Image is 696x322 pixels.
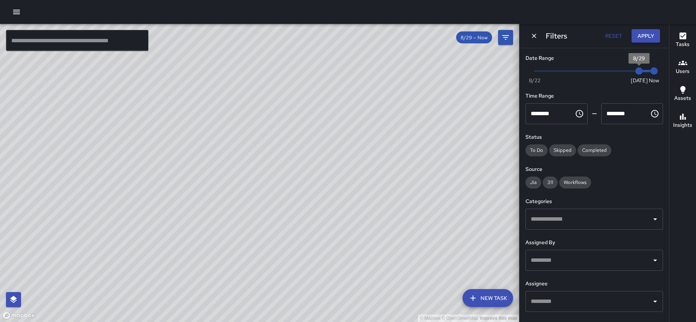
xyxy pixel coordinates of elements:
button: Open [650,214,660,224]
button: New Task [463,289,513,307]
div: To Do [525,144,548,156]
div: Completed [578,144,611,156]
span: Jia [525,179,541,185]
h6: Users [676,67,690,76]
button: Dismiss [528,30,540,42]
span: To Do [525,147,548,153]
div: Jia [525,177,541,188]
button: Users [669,54,696,81]
button: Open [650,296,660,307]
div: Workflows [559,177,591,188]
span: Workflows [559,179,591,185]
span: [DATE] [631,77,648,84]
h6: Assigned By [525,239,663,247]
span: 8/29 [633,55,645,62]
h6: Source [525,165,663,174]
button: Reset [602,29,626,43]
h6: Filters [546,30,567,42]
div: Skipped [549,144,576,156]
span: Now [649,77,659,84]
div: 311 [543,177,558,188]
span: 311 [543,179,558,185]
h6: Time Range [525,92,663,100]
button: Tasks [669,27,696,54]
button: Insights [669,108,696,135]
h6: Assets [674,94,691,102]
button: Apply [632,29,660,43]
h6: Categories [525,197,663,206]
h6: Status [525,133,663,141]
h6: Assignee [525,280,663,288]
span: Skipped [549,147,576,153]
h6: Insights [673,121,692,129]
h6: Date Range [525,54,663,62]
button: Filters [498,30,513,45]
button: Choose time, selected time is 12:00 AM [572,106,587,121]
span: 8/22 [529,77,540,84]
button: Choose time, selected time is 11:59 PM [647,106,662,121]
button: Assets [669,81,696,108]
button: Open [650,255,660,266]
h6: Tasks [676,40,690,49]
span: 8/29 — Now [456,34,492,41]
span: Completed [578,147,611,153]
